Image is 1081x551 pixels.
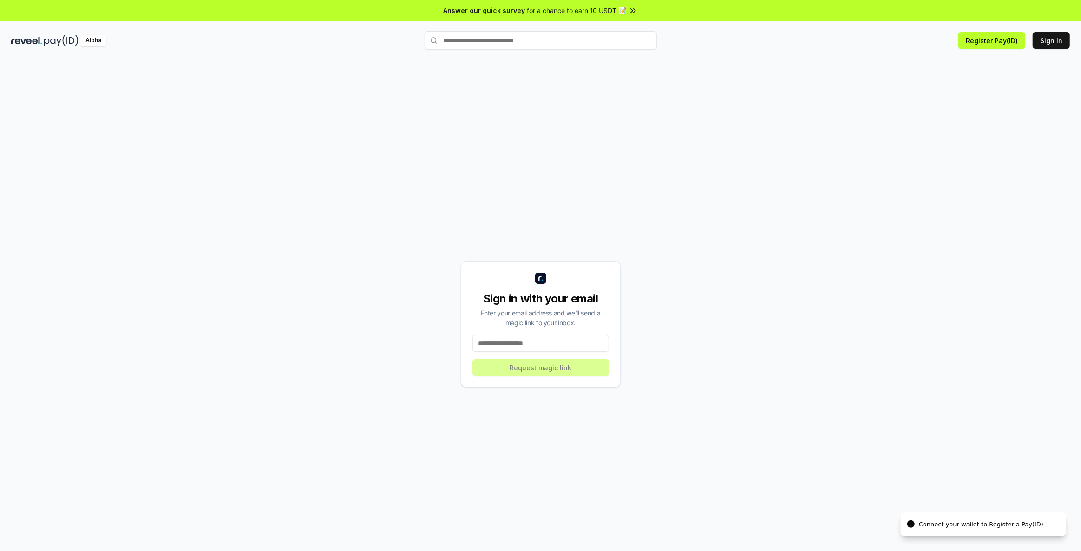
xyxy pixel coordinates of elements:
div: Connect your wallet to Register a Pay(ID) [919,520,1043,529]
div: Alpha [80,35,106,46]
div: Enter your email address and we’ll send a magic link to your inbox. [472,308,609,328]
span: Answer our quick survey [444,6,525,15]
button: Sign In [1033,32,1070,49]
div: Sign in with your email [472,291,609,306]
img: pay_id [44,35,79,46]
span: for a chance to earn 10 USDT 📝 [527,6,627,15]
img: reveel_dark [11,35,42,46]
button: Register Pay(ID) [958,32,1025,49]
img: logo_small [535,273,546,284]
